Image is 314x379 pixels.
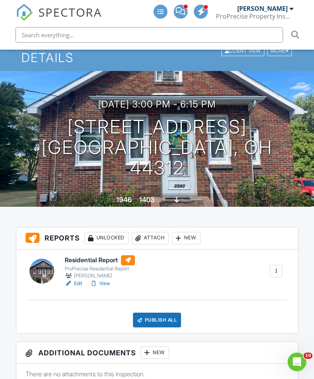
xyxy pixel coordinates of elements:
div: 1946 [116,196,132,204]
div: ProPrecise Property Inspections LLC. [216,12,293,20]
span: SPECTORA [38,4,102,20]
h6: Residential Report [65,255,135,265]
a: Edit [65,280,82,287]
div: New [141,346,169,359]
h3: Reports [16,227,298,249]
h1: [STREET_ADDRESS] [GEOGRAPHIC_DATA], OH 44312 [12,117,302,178]
div: New [172,232,200,244]
iframe: Intercom live chat [288,353,306,371]
div: More [267,46,292,56]
span: basement [181,197,202,203]
h1: Inspection Details [21,37,293,64]
a: Client View [221,48,266,54]
h3: [DATE] 3:00 pm - 6:15 pm [98,99,216,109]
span: Built [107,197,115,203]
a: SPECTORA [16,10,102,27]
div: ProPrecise Residential Report [65,266,135,272]
a: View [90,280,110,287]
div: 1403 [139,196,155,204]
input: Search everything... [16,27,283,43]
span: sq. ft. [156,197,167,203]
span: 10 [304,353,312,359]
img: The Best Home Inspection Software - Spectora [16,4,33,21]
div: [PERSON_NAME] [65,272,135,280]
div: Attach [132,232,169,244]
div: Client View [221,46,264,56]
p: There are no attachments to this inspection. [26,370,289,378]
div: Unlocked [85,232,129,244]
div: [PERSON_NAME] [237,5,288,12]
div: Publish All [133,313,181,327]
h3: Additional Documents [16,342,298,364]
a: Residential Report ProPrecise Residential Report [PERSON_NAME] [65,255,135,280]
